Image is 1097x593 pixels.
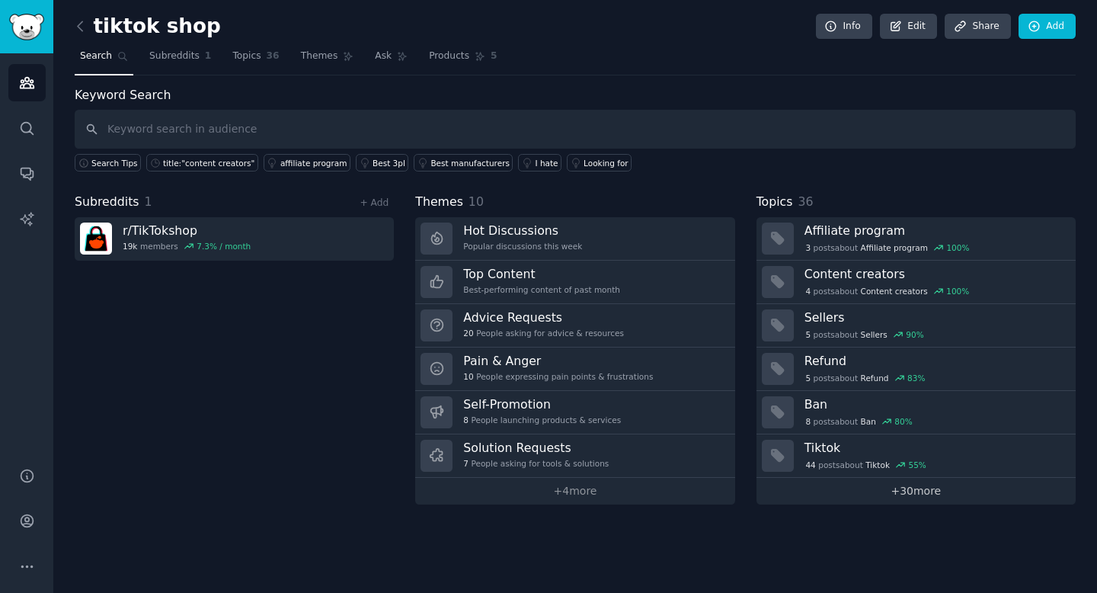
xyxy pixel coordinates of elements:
[80,223,112,255] img: TikTokshop
[429,50,469,63] span: Products
[535,158,558,168] div: I hate
[415,193,463,212] span: Themes
[197,241,251,252] div: 7.3 % / month
[463,440,609,456] h3: Solution Requests
[804,440,1065,456] h3: Tiktok
[469,194,484,209] span: 10
[369,44,413,75] a: Ask
[145,194,152,209] span: 1
[415,434,734,478] a: Solution Requests7People asking for tools & solutions
[567,154,632,171] a: Looking for
[424,44,502,75] a: Products5
[805,373,811,383] span: 5
[804,415,914,428] div: post s about
[946,242,969,253] div: 100 %
[463,415,621,425] div: People launching products & services
[491,50,497,63] span: 5
[908,460,926,470] div: 55 %
[463,371,473,382] span: 10
[415,478,734,505] a: +4more
[163,158,254,168] div: title:"content creators"
[907,373,925,383] div: 83 %
[798,194,813,209] span: 36
[463,415,469,425] span: 8
[756,478,1076,505] a: +30more
[861,286,928,296] span: Content creators
[123,223,251,239] h3: r/ TikTokshop
[80,50,112,63] span: Search
[415,261,734,304] a: Top ContentBest-performing content of past month
[267,50,280,63] span: 36
[804,396,1065,412] h3: Ban
[946,286,969,296] div: 100 %
[1019,14,1076,40] a: Add
[805,242,811,253] span: 3
[75,44,133,75] a: Search
[584,158,628,168] div: Looking for
[415,304,734,348] a: Advice Requests20People asking for advice & resources
[75,88,171,102] label: Keyword Search
[463,284,620,295] div: Best-performing content of past month
[75,193,139,212] span: Subreddits
[75,154,141,171] button: Search Tips
[861,242,928,253] span: Affiliate program
[756,304,1076,348] a: Sellers5postsaboutSellers90%
[906,329,923,340] div: 90 %
[463,241,582,252] div: Popular discussions this week
[463,328,624,338] div: People asking for advice & resources
[804,309,1065,325] h3: Sellers
[375,50,392,63] span: Ask
[430,158,510,168] div: Best manufacturers
[861,416,876,427] span: Ban
[804,241,971,255] div: post s about
[816,14,872,40] a: Info
[865,460,890,470] span: Tiktok
[756,261,1076,304] a: Content creators4postsaboutContent creators100%
[861,329,888,340] span: Sellers
[75,110,1076,149] input: Keyword search in audience
[91,158,138,168] span: Search Tips
[415,348,734,391] a: Pain & Anger10People expressing pain points & frustrations
[805,416,811,427] span: 8
[463,371,653,382] div: People expressing pain points & frustrations
[945,14,1010,40] a: Share
[463,458,609,469] div: People asking for tools & solutions
[756,217,1076,261] a: Affiliate program3postsaboutAffiliate program100%
[518,154,561,171] a: I hate
[756,434,1076,478] a: Tiktok44postsaboutTiktok55%
[804,458,928,472] div: post s about
[146,154,258,171] a: title:"content creators"
[296,44,360,75] a: Themes
[123,241,251,252] div: members
[756,348,1076,391] a: Refund5postsaboutRefund83%
[9,14,44,40] img: GummySearch logo
[123,241,137,252] span: 19k
[301,50,338,63] span: Themes
[415,217,734,261] a: Hot DiscussionsPopular discussions this week
[149,50,200,63] span: Subreddits
[232,50,261,63] span: Topics
[880,14,937,40] a: Edit
[463,458,469,469] span: 7
[415,391,734,434] a: Self-Promotion8People launching products & services
[463,309,624,325] h3: Advice Requests
[756,391,1076,434] a: Ban8postsaboutBan80%
[463,223,582,239] h3: Hot Discussions
[804,266,1065,282] h3: Content creators
[227,44,284,75] a: Topics36
[373,158,405,168] div: Best 3pl
[463,353,653,369] h3: Pain & Anger
[894,416,912,427] div: 80 %
[805,329,811,340] span: 5
[280,158,347,168] div: affiliate program
[205,50,212,63] span: 1
[805,460,815,470] span: 44
[264,154,350,171] a: affiliate program
[804,284,971,298] div: post s about
[804,223,1065,239] h3: Affiliate program
[805,286,811,296] span: 4
[861,373,889,383] span: Refund
[804,371,926,385] div: post s about
[414,154,513,171] a: Best manufacturers
[463,396,621,412] h3: Self-Promotion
